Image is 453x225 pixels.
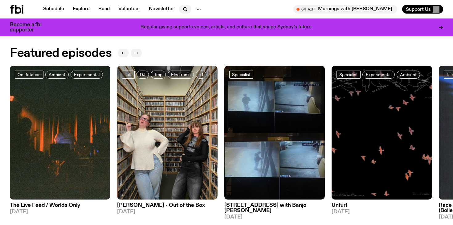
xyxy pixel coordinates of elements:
[125,72,132,77] span: Talk
[10,203,110,208] h3: The Live Feed / Worlds Only
[10,22,49,33] h3: Become a fbi supporter
[224,203,325,213] h3: [STREET_ADDRESS] with Banjo [PERSON_NAME]
[122,71,135,79] a: Talk
[400,72,417,77] span: Ambient
[49,72,65,77] span: Ambient
[168,71,194,79] a: Electronic
[224,215,325,220] span: [DATE]
[140,72,145,77] span: DJ
[224,200,325,220] a: [STREET_ADDRESS] with Banjo [PERSON_NAME][DATE]
[196,71,206,79] button: +1
[397,71,420,79] a: Ambient
[71,71,103,79] a: Experimental
[74,72,100,77] span: Experimental
[15,71,43,79] a: On Rotation
[337,71,361,79] a: Specialist
[117,209,218,215] span: [DATE]
[229,71,253,79] a: Specialist
[199,72,203,77] span: +1
[332,200,432,215] a: Unfurl[DATE]
[141,25,313,30] p: Regular giving supports voices, artists, and culture that shape Sydney’s future.
[95,5,113,14] a: Read
[406,6,431,12] span: Support Us
[117,200,218,215] a: [PERSON_NAME] - Out of the Box[DATE]
[339,72,358,77] span: Specialist
[45,71,69,79] a: Ambient
[137,71,149,79] a: DJ
[10,48,112,59] h2: Featured episodes
[366,72,391,77] span: Experimental
[151,71,166,79] a: Trap
[117,66,218,200] img: https://media.fbi.radio/images/IMG_7702.jpg
[10,209,110,215] span: [DATE]
[332,203,432,208] h3: Unfurl
[362,71,395,79] a: Experimental
[402,5,443,14] button: Support Us
[145,5,178,14] a: Newsletter
[115,5,144,14] a: Volunteer
[232,72,251,77] span: Specialist
[39,5,68,14] a: Schedule
[117,203,218,208] h3: [PERSON_NAME] - Out of the Box
[293,5,397,14] button: On AirMornings with [PERSON_NAME]
[10,66,110,200] img: A grainy film image of shadowy band figures on stage, with red light behind them
[154,72,162,77] span: Trap
[332,209,432,215] span: [DATE]
[171,72,190,77] span: Electronic
[69,5,93,14] a: Explore
[10,200,110,215] a: The Live Feed / Worlds Only[DATE]
[18,72,41,77] span: On Rotation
